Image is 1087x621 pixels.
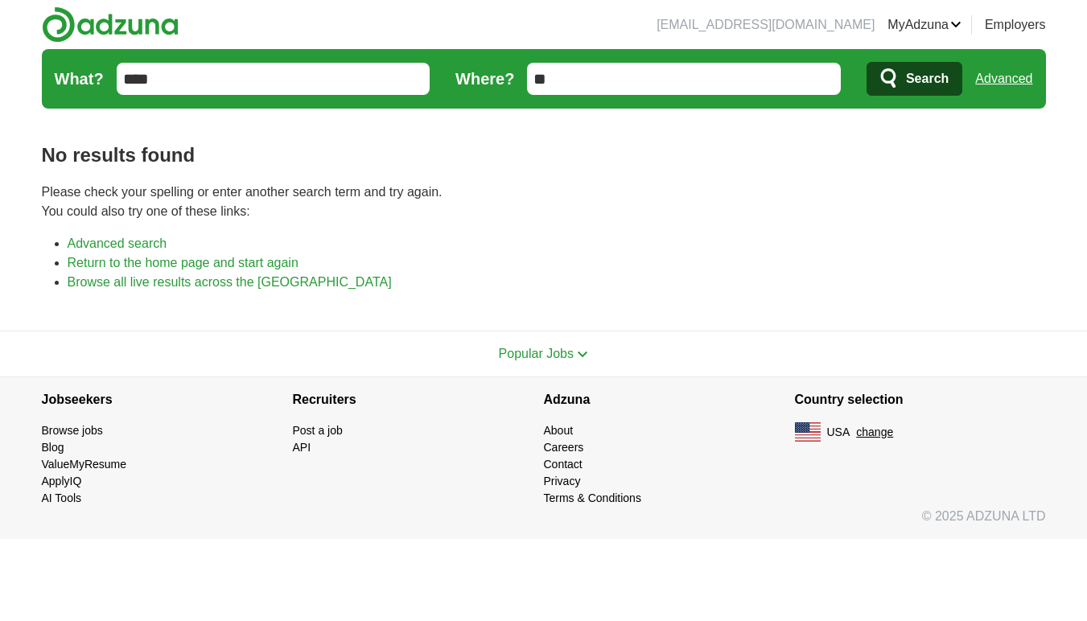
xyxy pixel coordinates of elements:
[985,15,1046,35] a: Employers
[906,63,949,95] span: Search
[887,15,961,35] a: MyAdzuna
[42,141,1046,170] h1: No results found
[544,441,584,454] a: Careers
[42,491,82,504] a: AI Tools
[795,377,1046,422] h4: Country selection
[42,424,103,437] a: Browse jobs
[29,507,1059,539] div: © 2025 ADZUNA LTD
[657,15,875,35] li: [EMAIL_ADDRESS][DOMAIN_NAME]
[55,67,104,91] label: What?
[68,236,167,250] a: Advanced search
[68,275,392,289] a: Browse all live results across the [GEOGRAPHIC_DATA]
[544,491,641,504] a: Terms & Conditions
[455,67,514,91] label: Where?
[544,475,581,487] a: Privacy
[42,458,127,471] a: ValueMyResume
[795,422,821,442] img: US flag
[499,347,574,360] span: Popular Jobs
[42,441,64,454] a: Blog
[867,62,962,96] button: Search
[42,475,82,487] a: ApplyIQ
[42,6,179,43] img: Adzuna logo
[544,424,574,437] a: About
[856,424,893,441] button: change
[42,183,1046,221] p: Please check your spelling or enter another search term and try again. You could also try one of ...
[68,256,299,269] a: Return to the home page and start again
[975,63,1032,95] a: Advanced
[293,424,343,437] a: Post a job
[827,424,850,441] span: USA
[293,441,311,454] a: API
[544,458,583,471] a: Contact
[577,351,588,358] img: toggle icon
